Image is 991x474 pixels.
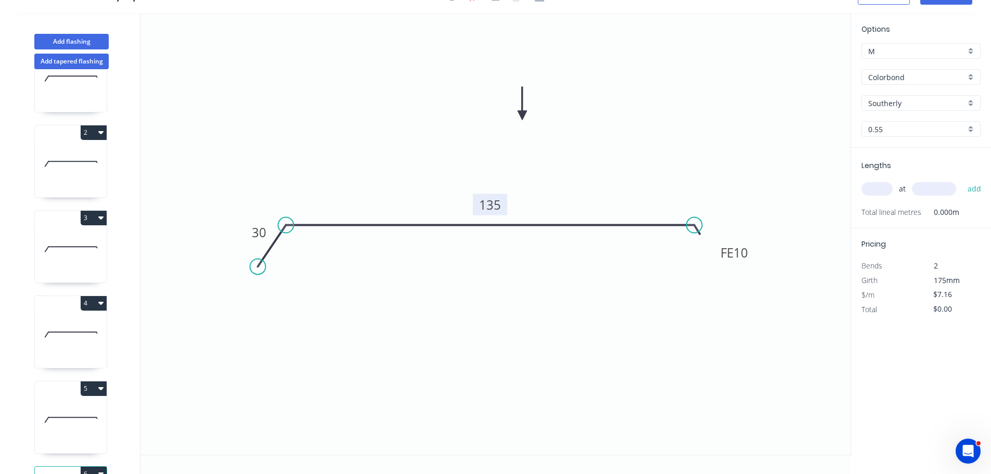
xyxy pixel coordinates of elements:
span: $/m [861,290,874,300]
span: Total [861,304,877,314]
span: 2 [934,261,938,271]
button: Add tapered flashing [34,54,109,69]
input: Colour [868,98,966,109]
button: 2 [81,125,107,140]
span: 0.000m [921,205,959,220]
button: 5 [81,381,107,396]
tspan: 30 [252,224,266,241]
span: Options [861,24,890,34]
span: Pricing [861,239,886,249]
button: Add flashing [34,34,109,49]
button: add [962,180,987,198]
iframe: Intercom live chat [956,439,981,464]
span: at [899,182,906,196]
tspan: 135 [479,196,501,213]
span: Lengths [861,160,891,171]
input: Price level [868,46,966,57]
button: 3 [81,211,107,225]
span: Total lineal metres [861,205,921,220]
button: 4 [81,296,107,311]
input: Material [868,72,966,83]
span: Bends [861,261,882,271]
input: Thickness [868,124,966,135]
tspan: FE [720,244,733,261]
svg: 0 [140,13,851,455]
span: 175mm [934,275,960,285]
span: Girth [861,275,878,285]
tspan: 10 [733,244,748,261]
